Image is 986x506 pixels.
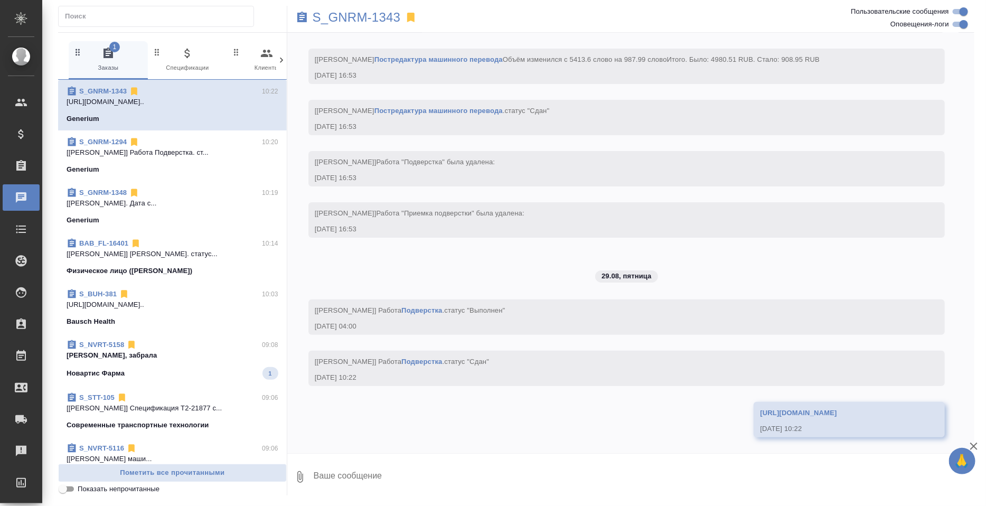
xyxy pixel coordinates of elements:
[78,484,159,494] span: Показать непрочитанные
[129,86,139,97] svg: Отписаться
[79,290,117,298] a: S_BUH-381
[401,358,442,366] a: Подверстка
[58,232,287,283] div: BAB_FL-1640110:14[[PERSON_NAME]] [PERSON_NAME]. статус...Физическое лицо ([PERSON_NAME])
[262,188,278,198] p: 10:19
[58,130,287,181] div: S_GNRM-129410:20[[PERSON_NAME]] Работа Подверстка. ст...Generium
[67,403,278,414] p: [[PERSON_NAME]] Спецификация Т2-21877 с...
[58,386,287,437] div: S_STT-10509:06[[PERSON_NAME]] Спецификация Т2-21877 с...Современные транспортные технологии
[130,238,141,249] svg: Отписаться
[262,340,278,350] p: 09:08
[67,114,99,124] p: Generium
[79,393,115,401] a: S_STT-105
[262,137,278,147] p: 10:20
[73,47,83,57] svg: Зажми и перетащи, чтобы поменять порядок вкладок
[376,209,524,217] span: Работа "Приемка подверстки" была удалена:
[119,289,129,299] svg: Отписаться
[851,6,949,17] span: Пользовательские сообщения
[67,97,278,107] p: [URL][DOMAIN_NAME]..
[126,443,137,454] svg: Отписаться
[231,47,302,73] span: Клиенты
[67,198,278,209] p: [[PERSON_NAME]. Дата с...
[67,164,99,175] p: Generium
[65,9,253,24] input: Поиск
[152,47,223,73] span: Спецификации
[67,147,278,158] p: [[PERSON_NAME]] Работа Подверстка. ст...
[58,80,287,130] div: S_GNRM-134310:22[URL][DOMAIN_NAME]..Generium
[374,107,503,115] a: Постредактура машинного перевода
[58,333,287,386] div: S_NVRT-515809:08[PERSON_NAME], забралаНовартис Фарма1
[315,224,908,235] div: [DATE] 16:53
[73,47,144,73] span: Заказы
[58,283,287,333] div: S_BUH-38110:03[URL][DOMAIN_NAME]..Bausch Health
[129,137,139,147] svg: Отписаться
[315,121,908,132] div: [DATE] 16:53
[315,306,505,314] span: [[PERSON_NAME]] Работа .
[67,215,99,226] p: Generium
[79,239,128,247] a: BAB_FL-16401
[126,340,137,350] svg: Отписаться
[505,107,550,115] span: статус "Сдан"
[79,444,124,452] a: S_NVRT-5116
[109,42,120,52] span: 1
[67,266,192,276] p: Физическое лицо ([PERSON_NAME])
[64,467,281,479] span: Пометить все прочитанными
[953,450,971,472] span: 🙏
[58,464,287,482] button: Пометить все прочитанными
[67,368,125,379] p: Новартис Фарма
[315,358,489,366] span: [[PERSON_NAME]] Работа .
[262,289,278,299] p: 10:03
[315,55,820,63] span: [[PERSON_NAME] Объём изменился с 5413.6 слово на 987.99 слово
[262,392,278,403] p: 09:06
[231,47,241,57] svg: Зажми и перетащи, чтобы поменять порядок вкладок
[129,188,139,198] svg: Отписаться
[401,306,442,314] a: Подверстка
[79,189,127,196] a: S_GNRM-1348
[315,209,524,217] span: [[PERSON_NAME]]
[890,19,949,30] span: Оповещения-логи
[602,271,652,282] p: 29.08, пятница
[376,158,495,166] span: Работа "Подверстка" была удалена:
[315,107,550,115] span: [[PERSON_NAME] .
[58,181,287,232] div: S_GNRM-134810:19[[PERSON_NAME]. Дата с...Generium
[79,341,124,349] a: S_NVRT-5158
[67,454,278,464] p: [[PERSON_NAME] маши...
[313,12,401,23] a: S_GNRM-1343
[444,306,505,314] span: статус "Выполнен"
[315,158,495,166] span: [[PERSON_NAME]]
[67,249,278,259] p: [[PERSON_NAME]] [PERSON_NAME]. статус...
[58,437,287,488] div: S_NVRT-511609:06[[PERSON_NAME] маши...Новартис Фарма
[760,424,908,434] div: [DATE] 10:22
[79,138,127,146] a: S_GNRM-1294
[667,55,820,63] span: Итого. Было: 4980.51 RUB. Стало: 908.95 RUB
[949,448,975,474] button: 🙏
[67,350,278,361] p: [PERSON_NAME], забрала
[444,358,489,366] span: статус "Сдан"
[262,443,278,454] p: 09:06
[262,238,278,249] p: 10:14
[262,368,278,379] span: 1
[152,47,162,57] svg: Зажми и перетащи, чтобы поменять порядок вкладок
[760,409,837,417] a: [URL][DOMAIN_NAME]
[117,392,127,403] svg: Отписаться
[315,173,908,183] div: [DATE] 16:53
[315,70,908,81] div: [DATE] 16:53
[67,316,115,327] p: Bausch Health
[262,86,278,97] p: 10:22
[374,55,503,63] a: Постредактура машинного перевода
[79,87,127,95] a: S_GNRM-1343
[67,420,209,430] p: Современные транспортные технологии
[315,321,908,332] div: [DATE] 04:00
[67,299,278,310] p: [URL][DOMAIN_NAME]..
[315,372,908,383] div: [DATE] 10:22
